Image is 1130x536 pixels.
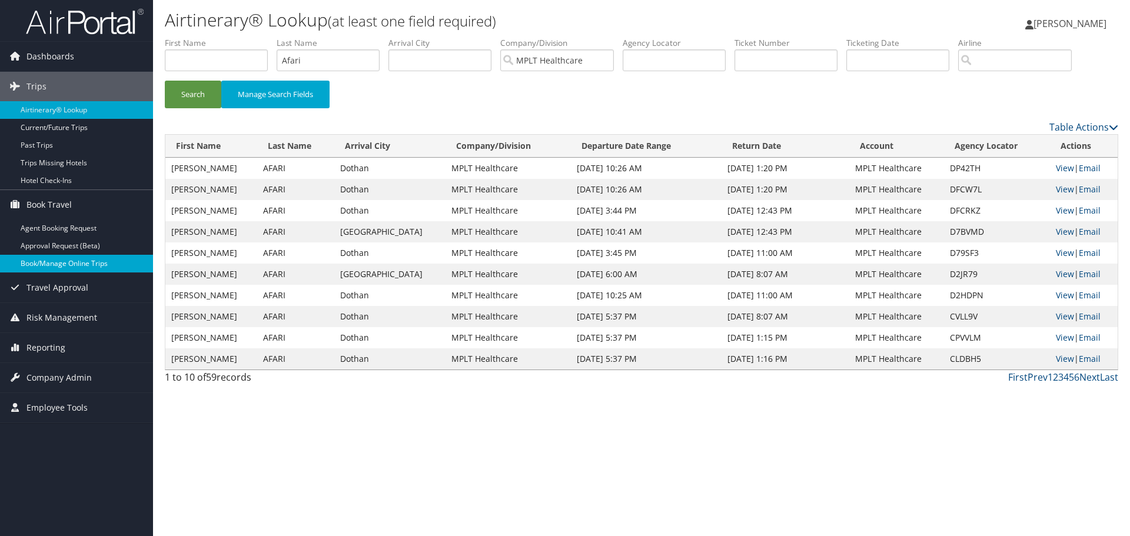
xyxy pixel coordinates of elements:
[1056,205,1074,216] a: View
[26,393,88,422] span: Employee Tools
[334,285,446,306] td: Dothan
[446,285,570,306] td: MPLT Healthcare
[1050,285,1118,306] td: |
[722,158,849,179] td: [DATE] 1:20 PM
[944,348,1050,369] td: CLDBH5
[849,221,944,242] td: MPLT Healthcare
[1050,348,1118,369] td: |
[257,242,334,264] td: AFARI
[334,327,446,348] td: Dothan
[849,200,944,221] td: MPLT Healthcare
[257,285,334,306] td: AFARI
[1050,135,1118,158] th: Actions
[849,242,944,264] td: MPLT Healthcare
[722,285,849,306] td: [DATE] 11:00 AM
[206,371,217,384] span: 59
[26,72,46,101] span: Trips
[849,264,944,285] td: MPLT Healthcare
[1063,371,1069,384] a: 4
[1033,17,1106,30] span: [PERSON_NAME]
[257,179,334,200] td: AFARI
[165,221,257,242] td: [PERSON_NAME]
[165,158,257,179] td: [PERSON_NAME]
[958,37,1081,49] label: Airline
[944,200,1050,221] td: DFCRKZ
[571,221,722,242] td: [DATE] 10:41 AM
[165,306,257,327] td: [PERSON_NAME]
[722,200,849,221] td: [DATE] 12:43 PM
[944,179,1050,200] td: DFCW7L
[849,285,944,306] td: MPLT Healthcare
[334,348,446,369] td: Dothan
[1050,221,1118,242] td: |
[571,285,722,306] td: [DATE] 10:25 AM
[257,200,334,221] td: AFARI
[849,306,944,327] td: MPLT Healthcare
[1056,268,1074,279] a: View
[1048,371,1053,384] a: 1
[1056,247,1074,258] a: View
[1056,162,1074,174] a: View
[165,37,277,49] label: First Name
[722,348,849,369] td: [DATE] 1:16 PM
[26,363,92,392] span: Company Admin
[1058,371,1063,384] a: 3
[722,327,849,348] td: [DATE] 1:15 PM
[446,264,570,285] td: MPLT Healthcare
[1049,121,1118,134] a: Table Actions
[1050,327,1118,348] td: |
[722,242,849,264] td: [DATE] 11:00 AM
[165,8,800,32] h1: Airtinerary® Lookup
[1079,226,1101,237] a: Email
[165,370,390,390] div: 1 to 10 of records
[1079,289,1101,301] a: Email
[446,221,570,242] td: MPLT Healthcare
[849,179,944,200] td: MPLT Healthcare
[1050,242,1118,264] td: |
[571,135,722,158] th: Departure Date Range: activate to sort column ascending
[849,327,944,348] td: MPLT Healthcare
[26,333,65,362] span: Reporting
[26,303,97,332] span: Risk Management
[1050,306,1118,327] td: |
[722,135,849,158] th: Return Date: activate to sort column ascending
[26,190,72,219] span: Book Travel
[446,179,570,200] td: MPLT Healthcare
[165,348,257,369] td: [PERSON_NAME]
[1079,184,1101,195] a: Email
[26,273,88,302] span: Travel Approval
[1079,353,1101,364] a: Email
[1079,371,1100,384] a: Next
[944,285,1050,306] td: D2HDPN
[1008,371,1028,384] a: First
[846,37,958,49] label: Ticketing Date
[165,135,257,158] th: First Name: activate to sort column ascending
[944,327,1050,348] td: CPVVLM
[257,306,334,327] td: AFARI
[849,348,944,369] td: MPLT Healthcare
[165,285,257,306] td: [PERSON_NAME]
[500,37,623,49] label: Company/Division
[571,348,722,369] td: [DATE] 5:37 PM
[257,348,334,369] td: AFARI
[328,11,496,31] small: (at least one field required)
[734,37,846,49] label: Ticket Number
[623,37,734,49] label: Agency Locator
[165,327,257,348] td: [PERSON_NAME]
[446,242,570,264] td: MPLT Healthcare
[257,221,334,242] td: AFARI
[165,264,257,285] td: [PERSON_NAME]
[571,327,722,348] td: [DATE] 5:37 PM
[1050,200,1118,221] td: |
[26,42,74,71] span: Dashboards
[257,327,334,348] td: AFARI
[1056,184,1074,195] a: View
[1079,311,1101,322] a: Email
[944,158,1050,179] td: DP42TH
[1056,332,1074,343] a: View
[388,37,500,49] label: Arrival City
[571,306,722,327] td: [DATE] 5:37 PM
[446,306,570,327] td: MPLT Healthcare
[165,179,257,200] td: [PERSON_NAME]
[722,179,849,200] td: [DATE] 1:20 PM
